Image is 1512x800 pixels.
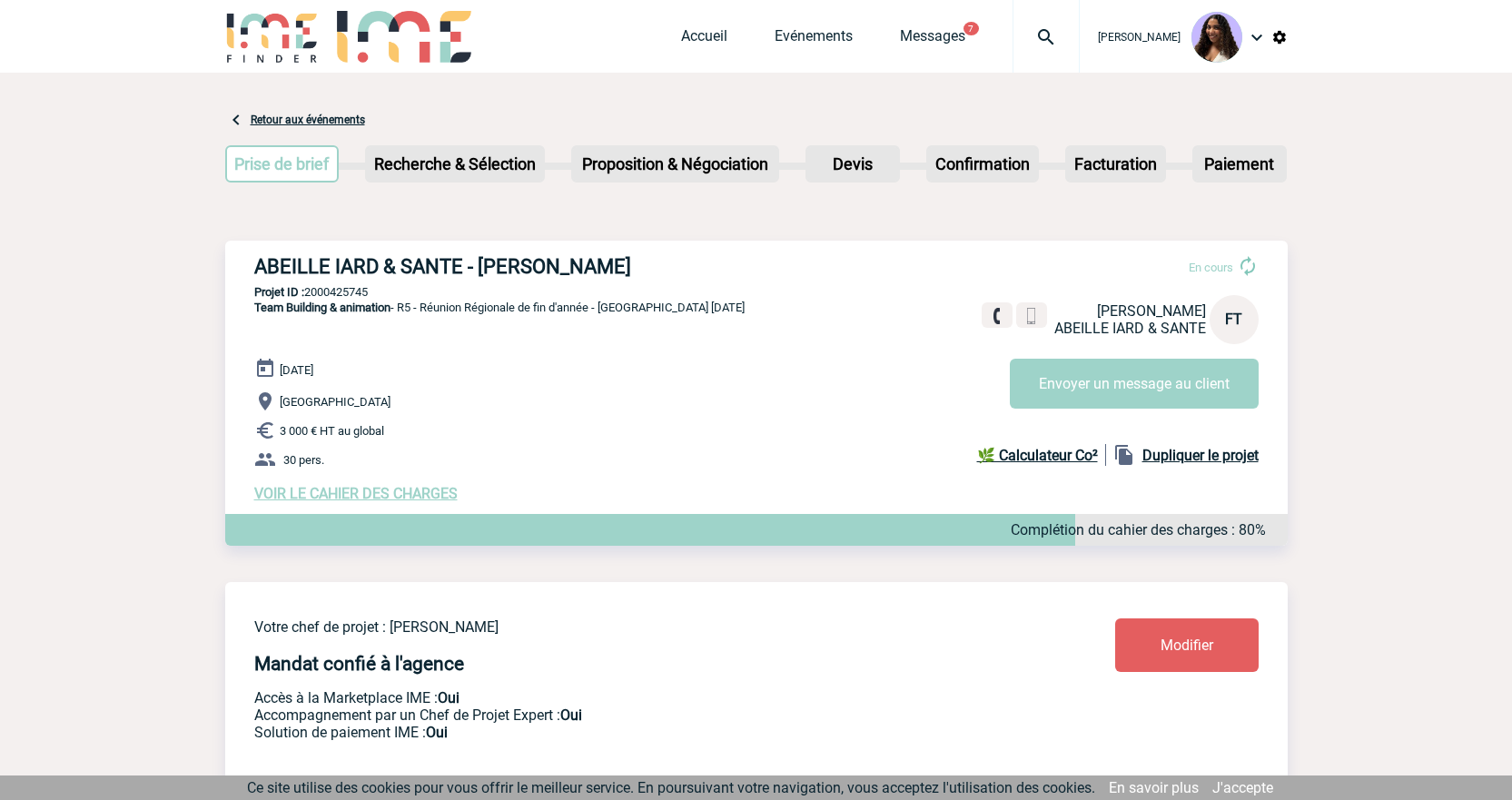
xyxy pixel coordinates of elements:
[280,395,390,409] span: [GEOGRAPHIC_DATA]
[977,447,1098,464] b: 🌿 Calculateur Co²
[227,147,338,181] p: Prise de brief
[367,147,543,181] p: Recherche & Sélection
[928,147,1037,181] p: Confirmation
[1109,779,1199,796] a: En savoir plus
[254,485,458,502] a: VOIR LE CAHIER DES CHARGES
[254,301,390,314] span: Team Building & animation
[254,255,799,278] h3: ABEILLE IARD & SANTE - [PERSON_NAME]
[254,706,1008,724] p: Prestation payante
[1097,302,1206,320] span: [PERSON_NAME]
[1189,261,1233,274] span: En cours
[681,27,727,53] a: Accueil
[1067,147,1164,181] p: Facturation
[254,285,304,299] b: Projet ID :
[254,689,1008,706] p: Accès à la Marketplace IME :
[1113,444,1135,466] img: file_copy-black-24dp.png
[900,27,965,53] a: Messages
[1225,311,1242,328] span: FT
[225,11,320,63] img: IME-Finder
[1098,31,1181,44] span: [PERSON_NAME]
[280,363,313,377] span: [DATE]
[438,689,460,706] b: Oui
[977,444,1106,466] a: 🌿 Calculateur Co²
[254,653,464,675] h4: Mandat confié à l'agence
[807,147,898,181] p: Devis
[283,453,324,467] span: 30 pers.
[251,114,365,126] a: Retour aux événements
[1010,359,1259,409] button: Envoyer un message au client
[247,779,1095,796] span: Ce site utilise des cookies pour vous offrir le meilleur service. En poursuivant votre navigation...
[426,724,448,741] b: Oui
[225,285,1288,299] p: 2000425745
[280,424,384,438] span: 3 000 € HT au global
[775,27,853,53] a: Evénements
[1054,320,1206,337] span: ABEILLE IARD & SANTE
[560,706,582,724] b: Oui
[254,301,745,314] span: - R5 - Réunion Régionale de fin d'année - [GEOGRAPHIC_DATA] [DATE]
[1194,147,1285,181] p: Paiement
[254,618,1008,636] p: Votre chef de projet : [PERSON_NAME]
[1191,12,1242,63] img: 131234-0.jpg
[254,724,1008,741] p: Conformité aux process achat client, Prise en charge de la facturation, Mutualisation de plusieur...
[1212,779,1273,796] a: J'accepte
[1023,308,1040,324] img: portable.png
[964,22,979,35] button: 7
[573,147,777,181] p: Proposition & Négociation
[1142,447,1259,464] b: Dupliquer le projet
[1161,637,1213,654] span: Modifier
[989,308,1005,324] img: fixe.png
